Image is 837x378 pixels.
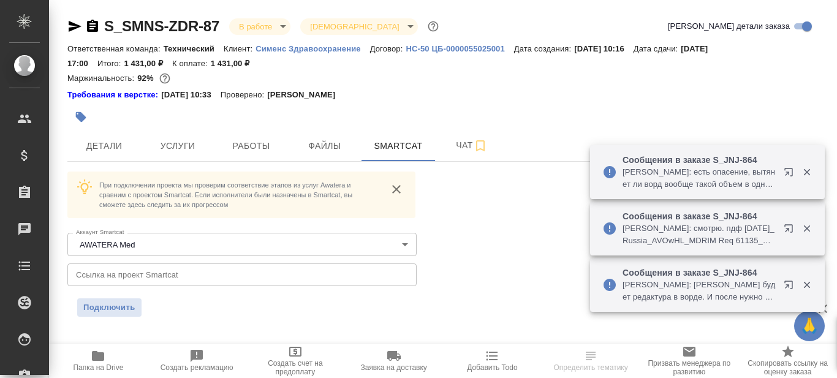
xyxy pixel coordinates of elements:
[473,138,488,153] svg: Подписаться
[406,43,513,53] a: HC-50 ЦБ-0000055025001
[425,18,441,34] button: Доп статусы указывают на важность/срочность заказа
[623,154,776,166] p: Сообщения в заказе S_JNJ-864
[67,19,82,34] button: Скопировать ссылку для ЯМессенджера
[76,240,139,250] button: AWATERA Med
[148,138,207,154] span: Услуги
[574,44,634,53] p: [DATE] 10:16
[776,216,806,246] button: Открыть в новой вкладке
[295,138,354,154] span: Файлы
[387,180,406,198] button: close
[794,223,819,234] button: Закрыть
[67,104,94,130] button: Добавить тэг
[67,74,137,83] p: Маржинальность:
[623,210,776,222] p: Сообщения в заказе S_JNJ-864
[514,44,574,53] p: Дата создания:
[67,89,161,101] a: Требования к верстке:
[85,19,100,34] button: Скопировать ссылку
[67,89,161,101] div: Нажми, чтобы открыть папку с инструкцией
[776,160,806,189] button: Открыть в новой вкладке
[161,89,221,101] p: [DATE] 10:33
[306,21,403,32] button: [DEMOGRAPHIC_DATA]
[668,20,790,32] span: [PERSON_NAME] детали заказа
[623,222,776,247] p: [PERSON_NAME]: смотрю. пдф [DATE]_Russia_AVOwHL_MDRIM Req 61135_CER and Attachments (notarized), ...
[172,59,211,68] p: К оплате:
[794,279,819,290] button: Закрыть
[256,43,370,53] a: Сименс Здравоохранение
[211,59,259,68] p: 1 431,00 ₽
[542,344,640,378] button: Чтобы определение сработало, загрузи исходные файлы на странице "файлы" и привяжи проект в SmartCat
[75,138,134,154] span: Детали
[794,167,819,178] button: Закрыть
[164,44,224,53] p: Технический
[99,180,377,210] p: При подключении проекта мы проверим соответствие этапов из услуг Awatera и сравним с проектом Sma...
[224,44,256,53] p: Клиент:
[221,89,268,101] p: Проверено:
[77,298,142,317] button: Подключить
[370,44,406,53] p: Договор:
[104,18,219,34] a: S_SMNS-ZDR-87
[406,44,513,53] p: HC-50 ЦБ-0000055025001
[137,74,156,83] p: 92%
[776,273,806,302] button: Открыть в новой вкладке
[256,44,370,53] p: Сименс Здравоохранение
[222,138,281,154] span: Работы
[67,233,417,256] div: AWATERA Med
[229,18,290,35] div: В работе
[267,89,344,101] p: [PERSON_NAME]
[634,44,681,53] p: Дата сдачи:
[67,44,164,53] p: Ответственная команда:
[623,279,776,303] p: [PERSON_NAME]: [PERSON_NAME] будет редактура в ворде. И после нужно будет 12 вордов объединить в ...
[157,70,173,86] button: 96.00 RUB;
[97,59,124,68] p: Итого:
[235,21,276,32] button: В работе
[623,266,776,279] p: Сообщения в заказе S_JNJ-864
[623,166,776,191] p: [PERSON_NAME]: есть опасение, вытянет ли ворд вообще такой объем в одном файле - 2700 стр. совету...
[124,59,172,68] p: 1 431,00 ₽
[442,138,501,153] span: Чат
[83,301,135,314] span: Подключить
[369,138,428,154] span: Smartcat
[300,18,417,35] div: В работе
